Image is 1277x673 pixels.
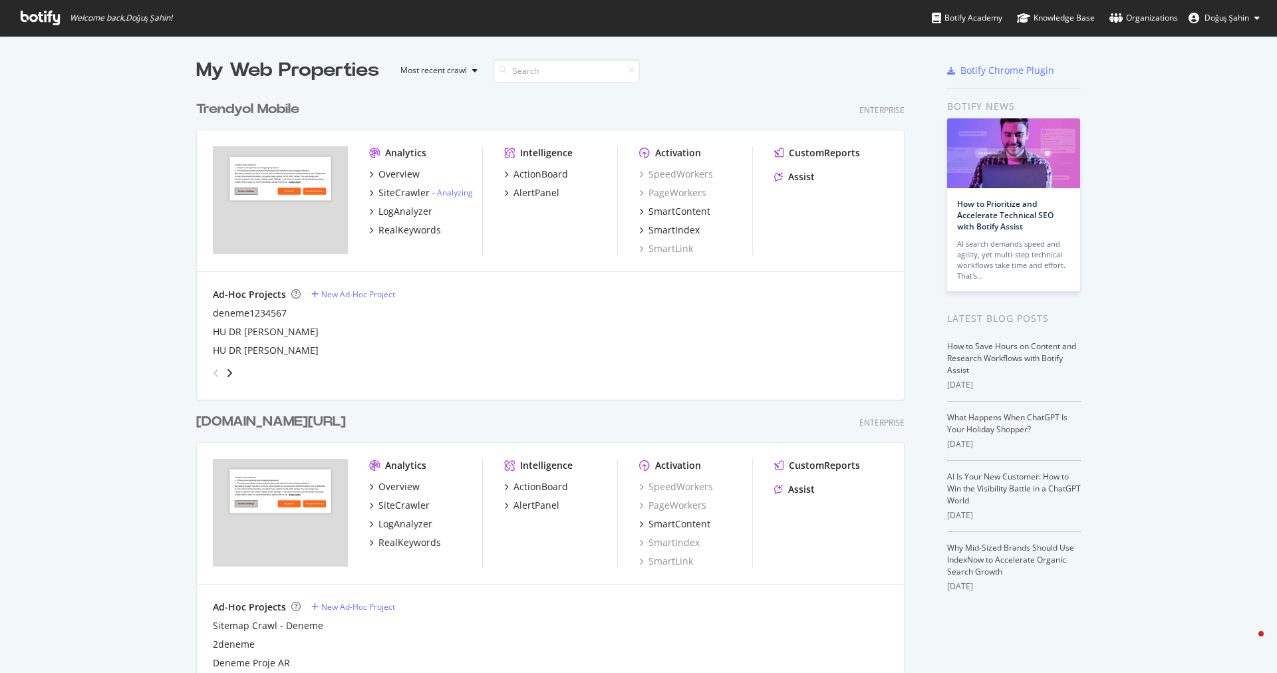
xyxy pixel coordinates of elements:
[1109,11,1178,25] div: Organizations
[788,483,815,496] div: Assist
[213,325,319,338] a: HU DR [PERSON_NAME]
[504,480,568,493] a: ActionBoard
[520,146,573,160] div: Intelligence
[513,186,559,200] div: AlertPanel
[213,307,287,320] a: deneme1234567
[213,638,255,651] a: 2deneme
[932,11,1002,25] div: Botify Academy
[788,170,815,184] div: Assist
[369,480,420,493] a: Overview
[213,344,319,357] a: HU DR [PERSON_NAME]
[655,459,701,472] div: Activation
[432,187,473,198] div: -
[378,517,432,531] div: LogAnalyzer
[196,100,305,119] a: Trendyol Mobile
[504,168,568,181] a: ActionBoard
[639,242,693,255] a: SmartLink
[369,223,441,237] a: RealKeywords
[774,146,860,160] a: CustomReports
[960,64,1054,77] div: Botify Chrome Plugin
[648,223,700,237] div: SmartIndex
[494,59,640,82] input: Search
[513,499,559,512] div: AlertPanel
[369,536,441,549] a: RealKeywords
[378,480,420,493] div: Overview
[311,289,395,300] a: New Ad-Hoc Project
[378,499,430,512] div: SiteCrawler
[774,459,860,472] a: CustomReports
[947,311,1081,326] div: Latest Blog Posts
[789,459,860,472] div: CustomReports
[648,205,710,218] div: SmartContent
[369,186,473,200] a: SiteCrawler- Analyzing
[213,619,323,632] a: Sitemap Crawl - Deneme
[947,438,1081,450] div: [DATE]
[639,536,700,549] a: SmartIndex
[859,417,905,428] div: Enterprise
[639,555,693,568] a: SmartLink
[437,187,473,198] a: Analyzing
[369,499,430,512] a: SiteCrawler
[321,601,395,612] div: New Ad-Hoc Project
[648,517,710,531] div: SmartContent
[639,186,706,200] a: PageWorkers
[213,146,348,254] img: trendyol.com
[385,146,426,160] div: Analytics
[70,13,172,23] span: Welcome back, Doğuş Şahin !
[321,289,395,300] div: New Ad-Hoc Project
[947,340,1076,376] a: How to Save Hours on Content and Research Workflows with Botify Assist
[213,601,286,614] div: Ad-Hoc Projects
[957,198,1054,232] a: How to Prioritize and Accelerate Technical SEO with Botify Assist
[196,57,379,84] div: My Web Properties
[196,100,299,119] div: Trendyol Mobile
[504,186,559,200] a: AlertPanel
[1178,7,1270,29] button: Doğuş Şahin
[513,480,568,493] div: ActionBoard
[947,379,1081,391] div: [DATE]
[957,239,1070,281] div: AI search demands speed and agility, yet multi-step technical workflows take time and effort. Tha...
[947,542,1074,577] a: Why Mid-Sized Brands Should Use IndexNow to Accelerate Organic Search Growth
[947,471,1081,506] a: AI Is Your New Customer: How to Win the Visibility Battle in a ChatGPT World
[225,366,234,380] div: angle-right
[369,205,432,218] a: LogAnalyzer
[947,509,1081,521] div: [DATE]
[774,170,815,184] a: Assist
[639,517,710,531] a: SmartContent
[369,168,420,181] a: Overview
[639,480,713,493] a: SpeedWorkers
[378,205,432,218] div: LogAnalyzer
[385,459,426,472] div: Analytics
[208,362,225,384] div: angle-left
[378,186,430,200] div: SiteCrawler
[369,517,432,531] a: LogAnalyzer
[196,412,346,432] div: [DOMAIN_NAME][URL]
[196,412,351,432] a: [DOMAIN_NAME][URL]
[947,99,1081,114] div: Botify news
[213,656,290,670] a: Deneme Proje AR
[639,223,700,237] a: SmartIndex
[947,412,1067,435] a: What Happens When ChatGPT Is Your Holiday Shopper?
[639,499,706,512] a: PageWorkers
[520,459,573,472] div: Intelligence
[947,581,1081,593] div: [DATE]
[947,118,1080,188] img: How to Prioritize and Accelerate Technical SEO with Botify Assist
[1205,12,1249,23] span: Doğuş Şahin
[1232,628,1264,660] iframe: Intercom live chat
[1017,11,1095,25] div: Knowledge Base
[639,168,713,181] a: SpeedWorkers
[789,146,860,160] div: CustomReports
[213,459,348,567] img: trendyol.com/ar
[378,168,420,181] div: Overview
[655,146,701,160] div: Activation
